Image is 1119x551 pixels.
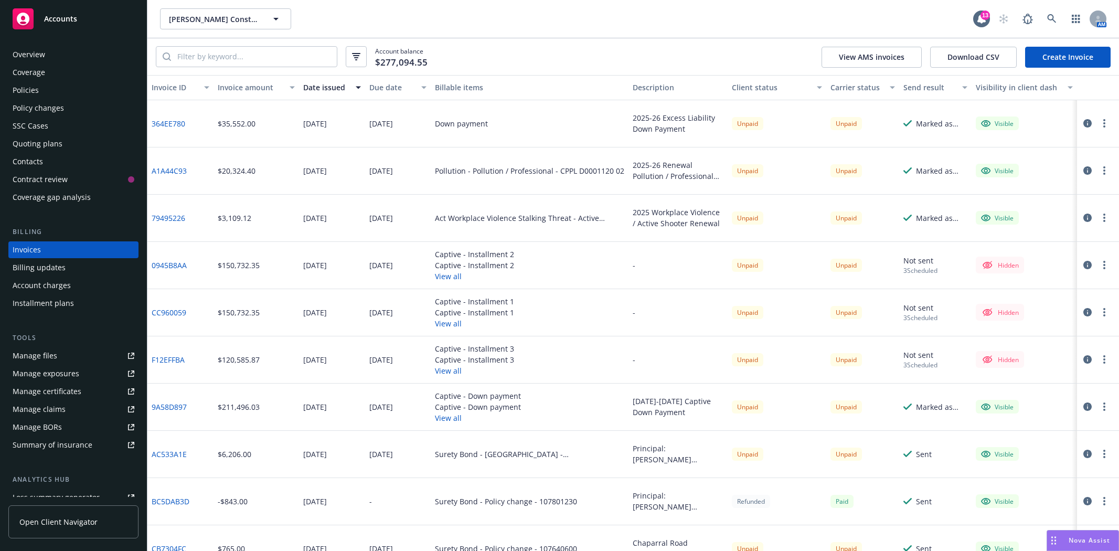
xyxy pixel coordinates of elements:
div: Unpaid [830,117,862,130]
div: Visible [981,119,1014,128]
button: Nova Assist [1047,530,1119,551]
a: CC960059 [152,307,186,318]
div: Manage BORs [13,419,62,436]
div: Summary of insurance [13,437,92,453]
input: Filter by keyword... [171,47,337,67]
div: Carrier status [830,82,883,93]
div: [DATE] [369,213,393,224]
a: Search [1041,8,1062,29]
div: - [369,496,372,507]
div: Coverage gap analysis [13,189,91,206]
div: 3 Scheduled [903,361,937,369]
div: Marked as sent [916,165,967,176]
span: $277,094.55 [375,56,428,69]
button: Description [628,75,728,100]
div: Invoice ID [152,82,198,93]
div: Billing updates [13,259,66,276]
div: Visibility in client dash [976,82,1061,93]
div: [DATE] [369,165,393,176]
div: Pollution - Pollution / Professional - CPPL D0001120 02 [435,165,624,176]
div: Visible [981,449,1014,459]
a: Invoices [8,241,138,258]
div: [DATE] [369,307,393,318]
div: Paid [830,495,854,508]
a: Account charges [8,277,138,294]
div: Sent [916,449,932,460]
a: BC5DAB3D [152,496,189,507]
button: View AMS invoices [822,47,922,68]
div: Manage claims [13,401,66,418]
div: Unpaid [830,259,862,272]
div: Account charges [13,277,71,294]
button: Client status [728,75,827,100]
div: $150,732.35 [218,307,260,318]
div: Act Workplace Violence Stalking Threat - Active Shooter / Workplace Violence - US00153358SP25A [435,213,624,224]
div: Unpaid [830,448,862,461]
div: Unpaid [732,211,763,225]
button: Invoice ID [147,75,214,100]
div: Captive - Installment 3 [435,343,514,354]
div: [DATE] [369,354,393,365]
div: Visible [981,166,1014,175]
a: 364EE780 [152,118,185,129]
div: Quoting plans [13,135,62,152]
div: Billable items [435,82,624,93]
div: Captive - Installment 2 [435,249,514,260]
div: Captive - Installment 1 [435,307,514,318]
button: [PERSON_NAME] Construction Co., Inc. [160,8,291,29]
div: [DATE] [369,260,393,271]
div: Hidden [981,353,1019,366]
button: Visibility in client dash [972,75,1077,100]
a: Overview [8,46,138,63]
a: Accounts [8,4,138,34]
div: [DATE] [369,401,393,412]
span: Open Client Navigator [19,516,98,527]
div: Loss summary generator [13,489,100,506]
div: Unpaid [830,353,862,366]
a: Policy changes [8,100,138,116]
div: Hidden [981,259,1019,271]
div: 3 Scheduled [903,266,937,275]
div: Visible [981,213,1014,222]
div: [DATE] [303,118,327,129]
a: AC533A1E [152,449,187,460]
div: 13 [981,10,990,20]
div: Unpaid [830,400,862,414]
a: Installment plans [8,295,138,312]
div: Marked as sent [916,118,967,129]
a: 9A58D897 [152,401,187,412]
a: Manage certificates [8,383,138,400]
div: Sent [916,496,932,507]
div: Principal: [PERSON_NAME] Construction Co., Inc. Obligee: Golden State Water Company Contract/Bond... [633,490,723,512]
div: Coverage [13,64,45,81]
a: Create Invoice [1025,47,1111,68]
div: Tools [8,333,138,343]
a: Contacts [8,153,138,170]
a: Manage BORs [8,419,138,436]
div: Not sent [903,255,933,266]
div: Manage exposures [13,365,79,382]
div: Captive - Installment 3 [435,354,514,365]
a: Coverage [8,64,138,81]
div: Unpaid [732,400,763,414]
div: Billing [8,227,138,237]
a: Coverage gap analysis [8,189,138,206]
div: $6,206.00 [218,449,251,460]
div: Analytics hub [8,474,138,485]
div: Manage certificates [13,383,81,400]
div: SSC Cases [13,118,48,134]
div: Down payment [435,118,488,129]
div: Installment plans [13,295,74,312]
div: $3,109.12 [218,213,251,224]
a: Manage claims [8,401,138,418]
div: Date issued [303,82,349,93]
div: Unpaid [732,259,763,272]
div: Not sent [903,302,933,313]
div: Visible [981,496,1014,506]
a: Policies [8,82,138,99]
div: - [633,260,635,271]
a: Billing updates [8,259,138,276]
div: Unpaid [830,164,862,177]
div: Refunded [732,495,770,508]
div: Unpaid [732,353,763,366]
